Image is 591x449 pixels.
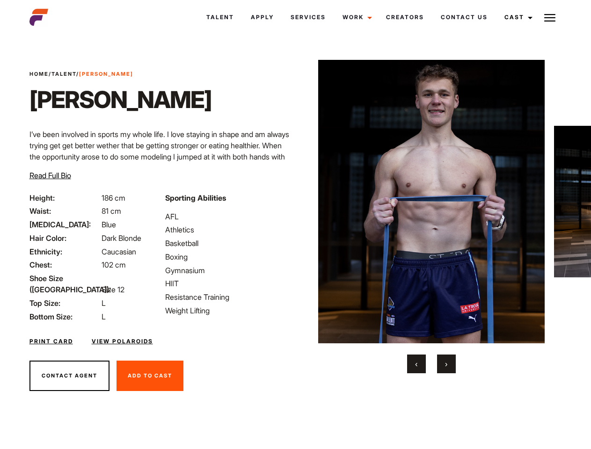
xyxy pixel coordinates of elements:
[102,193,125,203] span: 186 cm
[79,71,133,77] strong: [PERSON_NAME]
[102,298,106,308] span: L
[29,70,133,78] span: / /
[117,361,183,391] button: Add To Cast
[29,219,100,230] span: [MEDICAL_DATA]:
[496,5,538,30] a: Cast
[92,337,153,346] a: View Polaroids
[29,171,71,180] span: Read Full Bio
[102,260,126,269] span: 102 cm
[102,206,121,216] span: 81 cm
[102,312,106,321] span: L
[165,305,290,316] li: Weight Lifting
[282,5,334,30] a: Services
[198,5,242,30] a: Talent
[29,361,109,391] button: Contact Agent
[29,205,100,217] span: Waist:
[29,192,100,203] span: Height:
[29,8,48,27] img: cropped-aefm-brand-fav-22-square.png
[29,337,73,346] a: Print Card
[378,5,432,30] a: Creators
[102,247,136,256] span: Caucasian
[29,297,100,309] span: Top Size:
[415,359,417,369] span: Previous
[165,211,290,222] li: AFL
[102,233,141,243] span: Dark Blonde
[165,278,290,289] li: HIIT
[102,285,124,294] span: Size 12
[165,265,290,276] li: Gymnasium
[29,170,71,181] button: Read Full Bio
[29,259,100,270] span: Chest:
[445,359,447,369] span: Next
[432,5,496,30] a: Contact Us
[29,311,100,322] span: Bottom Size:
[29,246,100,257] span: Ethnicity:
[102,220,116,229] span: Blue
[29,86,212,114] h1: [PERSON_NAME]
[165,193,226,203] strong: Sporting Abilities
[165,224,290,235] li: Athletics
[29,232,100,244] span: Hair Color:
[29,71,49,77] a: Home
[29,273,100,295] span: Shoe Size ([GEOGRAPHIC_DATA]):
[128,372,172,379] span: Add To Cast
[334,5,378,30] a: Work
[29,129,290,207] p: I’ve been involved in sports my whole life. I love staying in shape and am always trying get get ...
[51,71,76,77] a: Talent
[165,291,290,303] li: Resistance Training
[165,238,290,249] li: Basketball
[242,5,282,30] a: Apply
[544,12,555,23] img: Burger icon
[165,251,290,262] li: Boxing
